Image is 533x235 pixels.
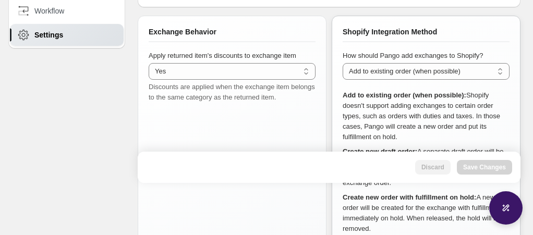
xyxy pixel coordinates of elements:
[149,27,316,42] div: Exchange Behavior
[343,52,483,59] span: How should Pango add exchanges to Shopify?
[343,27,510,42] div: Shopify Integration Method
[34,6,64,16] span: Workflow
[149,83,315,101] span: Discounts are applied when the exchange item belongs to the same category as the returned item.
[343,146,510,188] p: A separate draft order will be created for the exchange. When released, the customer will receive...
[343,91,466,99] strong: Add to existing order (when possible):
[343,147,417,155] strong: Create new draft order:
[343,193,476,201] strong: Create new order with fulfillment on hold:
[343,90,510,142] p: Shopify doesn't support adding exchanges to certain order types, such as orders with duties and t...
[149,52,296,59] span: Apply returned item's discounts to exchange item
[34,30,63,40] span: Settings
[343,192,510,234] p: A new order will be created for the exchange with fulfillment immediately on hold. When released,...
